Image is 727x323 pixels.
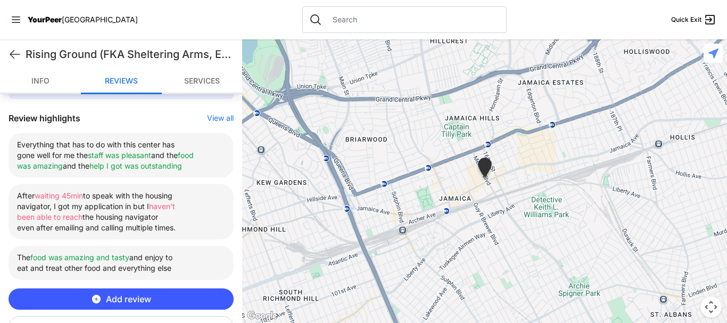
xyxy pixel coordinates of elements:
li: Everything that has to do with this center has gone well for me the and the and the [9,133,234,178]
button: Add review [9,288,234,310]
span: help I got was outstanding [89,161,182,170]
span: [GEOGRAPHIC_DATA] [62,15,138,24]
span: waiting 45min [35,191,83,200]
h1: Rising Ground (FKA Sheltering Arms, Episcopal Social Services) [26,47,234,62]
li: The and enjoy to eat and treat other food and everything else [9,246,234,280]
li: After to speak with the housing navigator, I got my application in but I the housing navigator ev... [9,184,234,239]
a: YourPeer[GEOGRAPHIC_DATA] [28,16,138,23]
img: Google [245,309,280,323]
span: YourPeer [28,15,62,24]
input: Search [326,14,500,25]
a: Quick Exit [671,13,716,26]
a: Reviews [81,69,162,94]
button: View all [207,113,234,123]
span: Quick Exit [671,15,701,24]
a: Services [162,69,243,94]
span: Add review [106,293,151,305]
button: Map camera controls [700,296,722,318]
span: staff was pleasant [88,151,151,160]
div: Jamaica DYCD Youth Drop-in Center - Safe Space (grey door between Tabernacle of Prayer and Hot Po... [476,158,494,181]
span: food was amazing and tasty [30,253,129,262]
h3: Review highlights [9,112,80,125]
a: Open this area in Google Maps (opens a new window) [245,309,280,323]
